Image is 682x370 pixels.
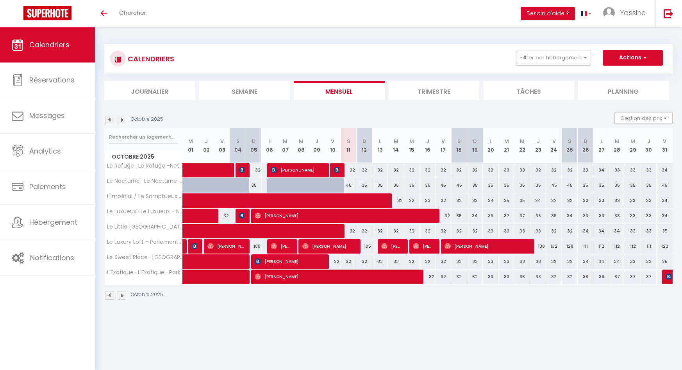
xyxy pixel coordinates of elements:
[521,7,575,20] button: Besoin d'aide ?
[29,182,66,191] span: Paiements
[620,8,646,18] span: Yassine
[277,128,293,163] th: 07
[609,178,625,193] div: 35
[562,270,577,284] div: 32
[207,239,244,254] span: [PERSON_NAME]
[420,254,435,269] div: 32
[372,254,388,269] div: 32
[205,138,208,145] abbr: J
[657,163,673,177] div: 34
[404,178,420,193] div: 35
[552,138,556,145] abbr: V
[389,81,480,100] li: Trimestre
[530,178,546,193] div: 35
[625,224,641,238] div: 33
[451,193,467,208] div: 32
[239,163,244,177] span: [PERSON_NAME]
[451,254,467,269] div: 32
[600,138,603,145] abbr: L
[183,128,198,163] th: 01
[641,128,657,163] th: 30
[106,193,184,199] span: L'Impérial / Le Somptueux -Netflix |WIFI I Centre -Confort & Cosy
[546,209,562,223] div: 35
[404,163,420,177] div: 32
[593,239,609,254] div: 112
[609,254,625,269] div: 34
[603,50,663,66] button: Actions
[457,138,461,145] abbr: S
[441,138,445,145] abbr: V
[530,128,546,163] th: 23
[106,163,184,169] span: Le Refuge · Le Refuge -Netflix |WIFI| Parking - Confort & Cosy
[381,239,402,254] span: [PERSON_NAME]
[546,270,562,284] div: 32
[530,193,546,208] div: 34
[562,178,577,193] div: 45
[362,138,366,145] abbr: D
[246,128,261,163] th: 05
[546,163,562,177] div: 32
[499,254,514,269] div: 33
[578,209,593,223] div: 33
[106,254,184,260] span: Le Sweet Place · [GEOGRAPHIC_DATA]-Parking |WIFI| Netflix-Confort&Cosy
[467,254,483,269] div: 32
[514,254,530,269] div: 33
[593,178,609,193] div: 35
[514,209,530,223] div: 37
[625,239,641,254] div: 112
[641,193,657,208] div: 33
[341,128,356,163] th: 11
[29,146,61,156] span: Analytics
[255,208,432,223] span: [PERSON_NAME]
[106,270,184,275] span: L'Exotique · L'Exotique -Parking | Netflix | WIFI -Quiet & Cozy
[271,163,323,177] span: [PERSON_NAME]
[356,239,372,254] div: 105
[404,224,420,238] div: 32
[30,253,74,263] span: Notifications
[104,81,195,100] li: Journalier
[420,163,435,177] div: 32
[664,9,673,18] img: logout
[499,178,514,193] div: 35
[29,40,70,50] span: Calendriers
[188,138,193,145] abbr: M
[106,178,184,184] span: Le Nocturne · Le Nocturne - Netflix | WIFI - Coconing & Cosy
[262,128,277,163] th: 06
[625,163,641,177] div: 33
[499,209,514,223] div: 37
[593,193,609,208] div: 33
[23,6,71,20] img: Super Booking
[199,81,290,100] li: Semaine
[562,254,577,269] div: 32
[356,128,372,163] th: 12
[483,178,498,193] div: 35
[299,138,304,145] abbr: M
[578,81,669,100] li: Planning
[467,193,483,208] div: 33
[578,270,593,284] div: 38
[467,178,483,193] div: 35
[609,224,625,238] div: 34
[105,151,182,163] span: Octobre 2025
[325,254,341,269] div: 32
[657,239,673,254] div: 122
[546,178,562,193] div: 45
[236,138,240,145] abbr: S
[625,209,641,223] div: 33
[302,239,354,254] span: [PERSON_NAME]
[609,193,625,208] div: 33
[29,111,65,120] span: Messages
[657,254,673,269] div: 35
[483,81,574,100] li: Tâches
[530,163,546,177] div: 32
[420,128,435,163] th: 16
[499,163,514,177] div: 33
[514,163,530,177] div: 33
[293,128,309,163] th: 08
[499,224,514,238] div: 33
[546,239,562,254] div: 132
[514,270,530,284] div: 33
[451,224,467,238] div: 32
[192,239,197,254] span: [PERSON_NAME]
[578,128,593,163] th: 26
